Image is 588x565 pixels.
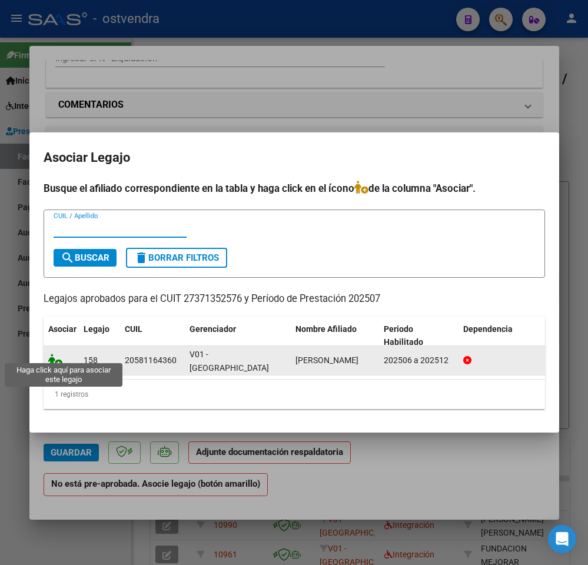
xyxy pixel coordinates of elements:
[44,147,545,169] h2: Asociar Legajo
[295,324,357,334] span: Nombre Afiliado
[44,292,545,307] p: Legajos aprobados para el CUIT 27371352576 y Período de Prestación 202507
[84,324,109,334] span: Legajo
[126,248,227,268] button: Borrar Filtros
[61,251,75,265] mat-icon: search
[120,317,185,355] datatable-header-cell: CUIL
[134,252,219,263] span: Borrar Filtros
[79,317,120,355] datatable-header-cell: Legajo
[291,317,379,355] datatable-header-cell: Nombre Afiliado
[185,317,291,355] datatable-header-cell: Gerenciador
[134,251,148,265] mat-icon: delete
[125,324,142,334] span: CUIL
[125,354,177,367] div: 20581164360
[44,181,545,196] h4: Busque el afiliado correspondiente en la tabla y haga click en el ícono de la columna "Asociar".
[384,354,454,367] div: 202506 a 202512
[61,252,109,263] span: Buscar
[54,249,117,267] button: Buscar
[548,525,576,553] div: Open Intercom Messenger
[44,317,79,355] datatable-header-cell: Asociar
[84,355,98,365] span: 158
[459,317,547,355] datatable-header-cell: Dependencia
[190,324,236,334] span: Gerenciador
[379,317,459,355] datatable-header-cell: Periodo Habilitado
[190,350,269,373] span: V01 - [GEOGRAPHIC_DATA]
[295,355,358,365] span: SALCITO FEDERICO ISAIAS
[384,324,423,347] span: Periodo Habilitado
[44,380,545,409] div: 1 registros
[463,324,513,334] span: Dependencia
[48,324,77,334] span: Asociar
